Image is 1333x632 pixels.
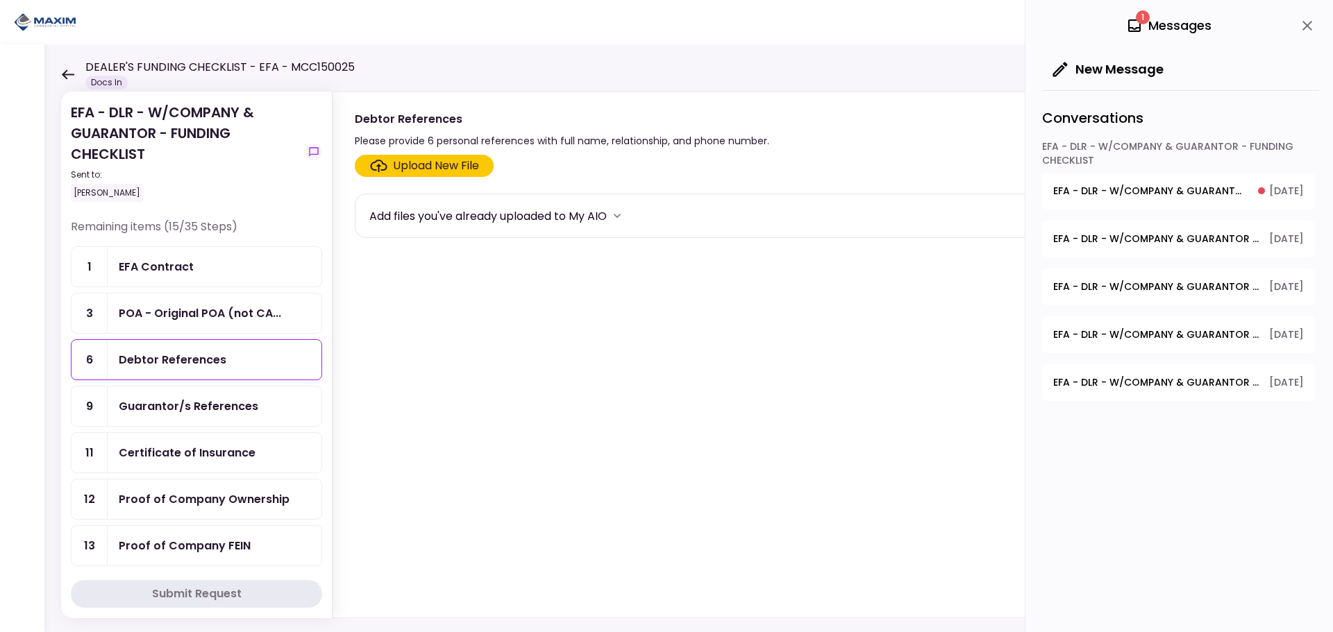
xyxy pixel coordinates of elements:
div: 9 [72,386,108,426]
button: Submit Request [71,580,322,608]
div: Proof of Company Ownership [119,490,290,508]
div: 11 [72,433,108,472]
h1: DEALER'S FUNDING CHECKLIST - EFA - MCC150025 [85,59,355,76]
span: [DATE] [1269,232,1304,246]
span: EFA - DLR - W/COMPANY & GUARANTOR - FUNDING CHECKLIST - Debtor Title Requirements - Other Require... [1053,375,1259,390]
button: show-messages [305,144,322,160]
div: Certificate of Insurance [119,444,255,461]
div: Proof of Company FEIN [119,537,251,554]
span: [DATE] [1269,375,1304,390]
div: Conversations [1042,90,1319,139]
span: Click here to upload the required document [355,155,494,177]
span: [DATE] [1269,280,1304,294]
button: New Message [1042,51,1175,87]
div: 12 [72,479,108,519]
button: open-conversation [1042,173,1315,210]
span: EFA - DLR - W/COMPANY & GUARANTOR - FUNDING CHECKLIST - GPS Units Ordered [1053,280,1259,294]
button: open-conversation [1042,316,1315,353]
div: Debtor References [119,351,226,368]
a: 13Proof of Company FEIN [71,525,322,566]
span: [DATE] [1269,327,1304,342]
div: Add files you've already uploaded to My AIO [369,207,607,225]
div: Sent to: [71,169,300,181]
a: 11Certificate of Insurance [71,432,322,473]
div: 6 [72,340,108,379]
img: Partner icon [14,12,76,33]
div: Messages [1126,15,1212,36]
button: open-conversation [1042,268,1315,305]
div: Remaining items (15/35 Steps) [71,219,322,246]
button: more [607,205,628,226]
a: 9Guarantor/s References [71,386,322,427]
div: Submit Request [152,586,242,602]
span: 1 [1136,10,1150,24]
button: close [1296,14,1319,37]
a: 1EFA Contract [71,246,322,287]
span: EFA - DLR - W/COMPANY & GUARANTOR - FUNDING CHECKLIST - Voided Check [1053,232,1259,246]
div: Docs In [85,76,128,89]
button: open-conversation [1042,364,1315,401]
div: POA - Original POA (not CA or GA) [119,305,281,322]
a: 12Proof of Company Ownership [71,479,322,520]
a: 3POA - Original POA (not CA or GA) [71,293,322,334]
a: 6Debtor References [71,339,322,380]
div: EFA Contract [119,258,194,275]
div: 13 [72,526,108,565]
div: 1 [72,247,108,287]
div: Please provide 6 personal references with full name, relationship, and phone number. [355,133,769,149]
div: EFA - DLR - W/COMPANY & GUARANTOR - FUNDING CHECKLIST [1042,139,1315,173]
span: EFA - DLR - W/COMPANY & GUARANTOR - FUNDING CHECKLIST - Title Reassignment [1053,184,1248,198]
div: Guarantor/s References [119,398,258,415]
div: 3 [72,293,108,333]
div: EFA - DLR - W/COMPANY & GUARANTOR - FUNDING CHECKLIST [71,102,300,202]
button: open-conversation [1042,221,1315,257]
div: [PERSON_NAME] [71,184,143,202]
div: Upload New File [393,157,479,174]
div: Debtor ReferencesPlease provide 6 personal references with full name, relationship, and phone num... [332,92,1305,618]
span: EFA - DLR - W/COMPANY & GUARANTOR - FUNDING CHECKLIST - Dealer's Final Invoice [1053,327,1259,342]
div: Debtor References [355,110,769,128]
span: [DATE] [1269,184,1304,198]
